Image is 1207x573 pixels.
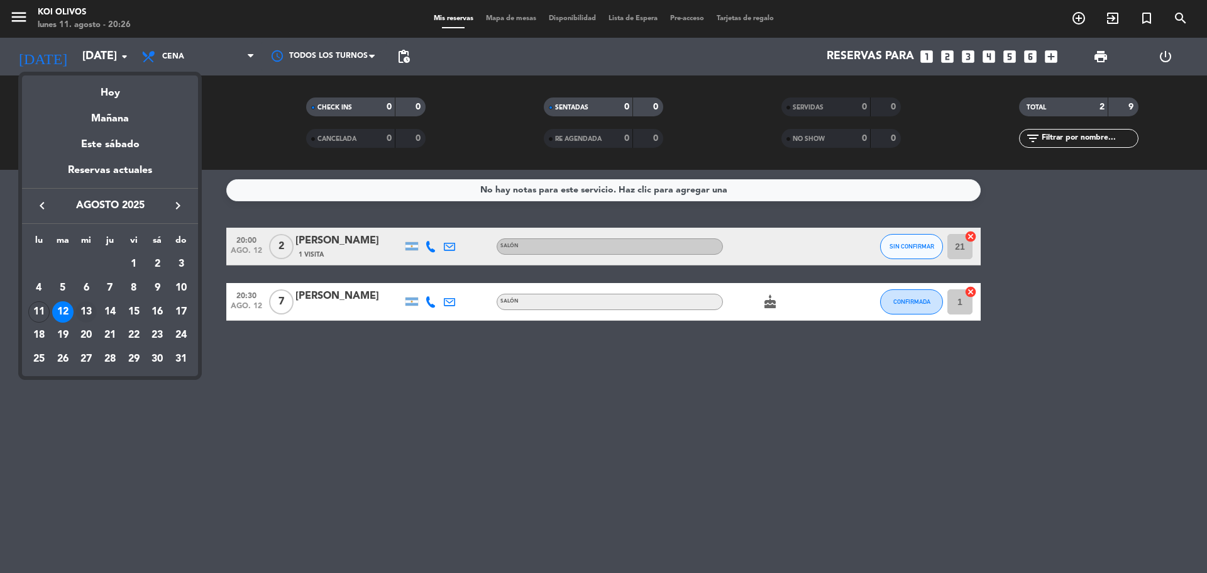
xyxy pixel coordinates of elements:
button: keyboard_arrow_left [31,197,53,214]
td: 31 de agosto de 2025 [169,347,193,371]
td: 13 de agosto de 2025 [74,300,98,324]
td: 8 de agosto de 2025 [122,276,146,300]
td: 25 de agosto de 2025 [27,347,51,371]
th: miércoles [74,233,98,253]
span: agosto 2025 [53,197,167,214]
td: 10 de agosto de 2025 [169,276,193,300]
td: AGO. [27,252,122,276]
td: 3 de agosto de 2025 [169,252,193,276]
th: martes [51,233,75,253]
td: 4 de agosto de 2025 [27,276,51,300]
td: 12 de agosto de 2025 [51,300,75,324]
td: 29 de agosto de 2025 [122,347,146,371]
i: keyboard_arrow_right [170,198,185,213]
td: 30 de agosto de 2025 [146,347,170,371]
div: 12 [52,301,74,323]
div: 25 [28,348,50,370]
div: 7 [99,277,121,299]
div: 30 [146,348,168,370]
div: 23 [146,325,168,346]
td: 1 de agosto de 2025 [122,252,146,276]
div: 20 [75,325,97,346]
div: 26 [52,348,74,370]
td: 5 de agosto de 2025 [51,276,75,300]
th: domingo [169,233,193,253]
td: 15 de agosto de 2025 [122,300,146,324]
div: 21 [99,325,121,346]
div: 14 [99,301,121,323]
td: 22 de agosto de 2025 [122,323,146,347]
div: 24 [170,325,192,346]
div: 31 [170,348,192,370]
div: 11 [28,301,50,323]
div: 5 [52,277,74,299]
td: 17 de agosto de 2025 [169,300,193,324]
td: 6 de agosto de 2025 [74,276,98,300]
i: keyboard_arrow_left [35,198,50,213]
td: 11 de agosto de 2025 [27,300,51,324]
div: 28 [99,348,121,370]
div: 10 [170,277,192,299]
div: Reservas actuales [22,162,198,188]
div: Este sábado [22,127,198,162]
td: 7 de agosto de 2025 [98,276,122,300]
td: 28 de agosto de 2025 [98,347,122,371]
td: 27 de agosto de 2025 [74,347,98,371]
div: 22 [123,325,145,346]
td: 26 de agosto de 2025 [51,347,75,371]
button: keyboard_arrow_right [167,197,189,214]
th: lunes [27,233,51,253]
div: 19 [52,325,74,346]
th: sábado [146,233,170,253]
div: 13 [75,301,97,323]
td: 9 de agosto de 2025 [146,276,170,300]
td: 16 de agosto de 2025 [146,300,170,324]
td: 23 de agosto de 2025 [146,323,170,347]
td: 21 de agosto de 2025 [98,323,122,347]
div: 18 [28,325,50,346]
th: jueves [98,233,122,253]
div: 17 [170,301,192,323]
div: 8 [123,277,145,299]
th: viernes [122,233,146,253]
td: 19 de agosto de 2025 [51,323,75,347]
td: 14 de agosto de 2025 [98,300,122,324]
div: Hoy [22,75,198,101]
td: 20 de agosto de 2025 [74,323,98,347]
td: 2 de agosto de 2025 [146,252,170,276]
div: 3 [170,253,192,275]
div: 1 [123,253,145,275]
td: 24 de agosto de 2025 [169,323,193,347]
div: Mañana [22,101,198,127]
div: 27 [75,348,97,370]
div: 15 [123,301,145,323]
div: 9 [146,277,168,299]
div: 4 [28,277,50,299]
div: 2 [146,253,168,275]
div: 29 [123,348,145,370]
td: 18 de agosto de 2025 [27,323,51,347]
div: 6 [75,277,97,299]
div: 16 [146,301,168,323]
